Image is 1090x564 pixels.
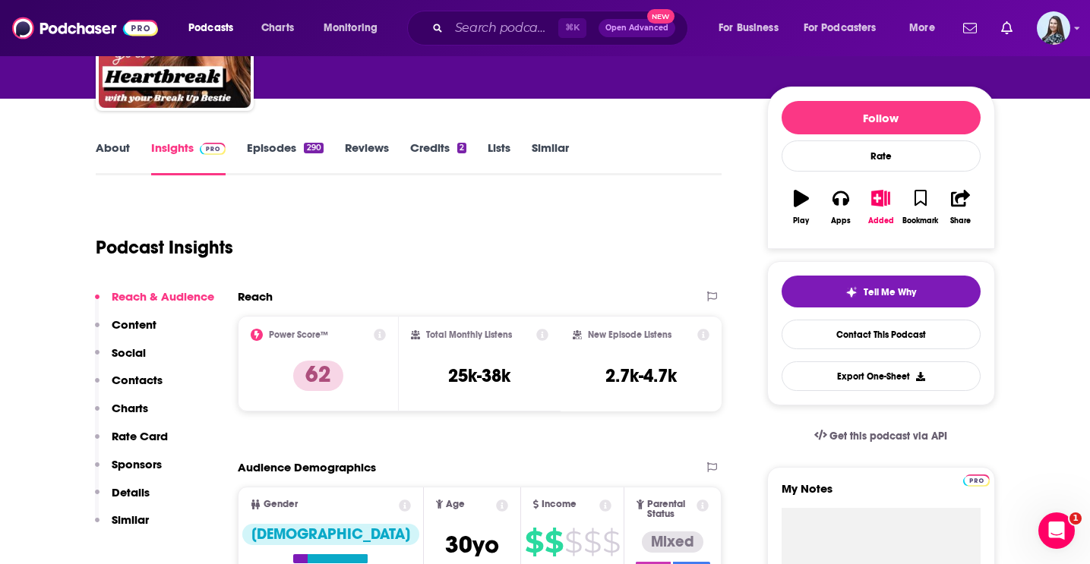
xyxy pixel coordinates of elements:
a: Lists [488,140,510,175]
span: Income [542,499,577,509]
h2: Audience Demographics [238,460,376,474]
a: Credits2 [410,140,466,175]
span: $ [602,530,620,554]
button: Bookmark [901,180,940,235]
div: 290 [304,143,323,153]
button: open menu [899,16,954,40]
a: Get this podcast via API [802,417,960,455]
h3: 25k-38k [448,364,510,387]
button: Contacts [95,373,163,401]
button: open menu [313,16,397,40]
h2: New Episode Listens [588,329,671,340]
p: Social [112,345,146,360]
button: Rate Card [95,429,168,457]
a: Charts [251,16,303,40]
img: Podchaser Pro [200,143,226,155]
button: Share [940,180,980,235]
span: $ [545,530,563,554]
div: Added [868,216,894,225]
button: Sponsors [95,457,162,485]
div: Rate [782,140,981,172]
a: Similar [532,140,569,175]
p: Sponsors [112,457,162,471]
p: Content [112,317,156,332]
span: ⌘ K [558,18,586,38]
div: Mixed [642,531,703,553]
button: Similar [95,512,149,540]
a: Contact This Podcast [782,320,981,349]
span: Tell Me Why [864,286,916,298]
a: About [96,140,130,175]
p: Charts [112,401,148,415]
span: Gender [264,499,298,509]
span: For Podcasters [804,17,877,39]
button: open menu [794,16,899,40]
h2: Total Monthly Listens [426,329,512,340]
div: Bookmark [902,216,938,225]
span: Parental Status [647,499,694,519]
img: Podchaser - Follow, Share and Rate Podcasts [12,14,158,43]
button: open menu [178,16,253,40]
button: Export One-Sheet [782,361,981,391]
span: Charts [261,17,294,39]
button: Reach & Audience [95,289,214,317]
button: Play [782,180,821,235]
button: Social [95,345,146,373]
iframe: Intercom live chat [1038,512,1075,549]
a: Reviews [345,140,389,175]
div: 2 [457,143,466,153]
span: Podcasts [188,17,233,39]
span: 30 yo [445,530,499,559]
p: Details [112,485,150,499]
input: Search podcasts, credits, & more... [449,16,558,40]
a: InsightsPodchaser Pro [151,140,226,175]
a: Episodes290 [247,140,323,175]
span: Open Advanced [605,24,668,32]
p: Reach & Audience [112,289,214,304]
div: Share [950,216,971,225]
h1: Podcast Insights [96,236,233,259]
p: Rate Card [112,429,168,443]
img: User Profile [1037,11,1070,45]
p: Similar [112,512,149,527]
label: My Notes [782,481,981,508]
button: Follow [782,101,981,134]
span: $ [525,530,543,554]
a: Show notifications dropdown [995,15,1019,41]
h2: Power Score™ [269,329,328,340]
img: tell me why sparkle [845,286,858,298]
button: Charts [95,401,148,429]
span: Monitoring [324,17,378,39]
span: Logged in as brookefortierpr [1037,11,1070,45]
div: Play [793,216,809,225]
button: Added [861,180,900,235]
span: $ [564,530,582,554]
h3: 2.7k-4.7k [605,364,677,387]
div: Search podcasts, credits, & more... [422,11,703,46]
h2: Reach [238,289,273,304]
button: Open AdvancedNew [599,19,675,37]
p: 62 [293,361,343,391]
img: Podchaser Pro [963,474,990,487]
div: Apps [831,216,851,225]
span: More [909,17,935,39]
span: Age [446,499,465,509]
button: Details [95,485,150,513]
a: Pro website [963,472,990,487]
button: Content [95,317,156,345]
button: tell me why sparkleTell Me Why [782,276,981,307]
a: Show notifications dropdown [957,15,983,41]
span: 1 [1069,512,1082,525]
span: $ [583,530,601,554]
button: open menu [708,16,798,40]
span: New [647,9,675,24]
div: [DEMOGRAPHIC_DATA] [242,524,419,545]
p: Contacts [112,373,163,387]
button: Apps [821,180,861,235]
span: For Business [719,17,779,39]
button: Show profile menu [1037,11,1070,45]
span: Get this podcast via API [829,430,947,443]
